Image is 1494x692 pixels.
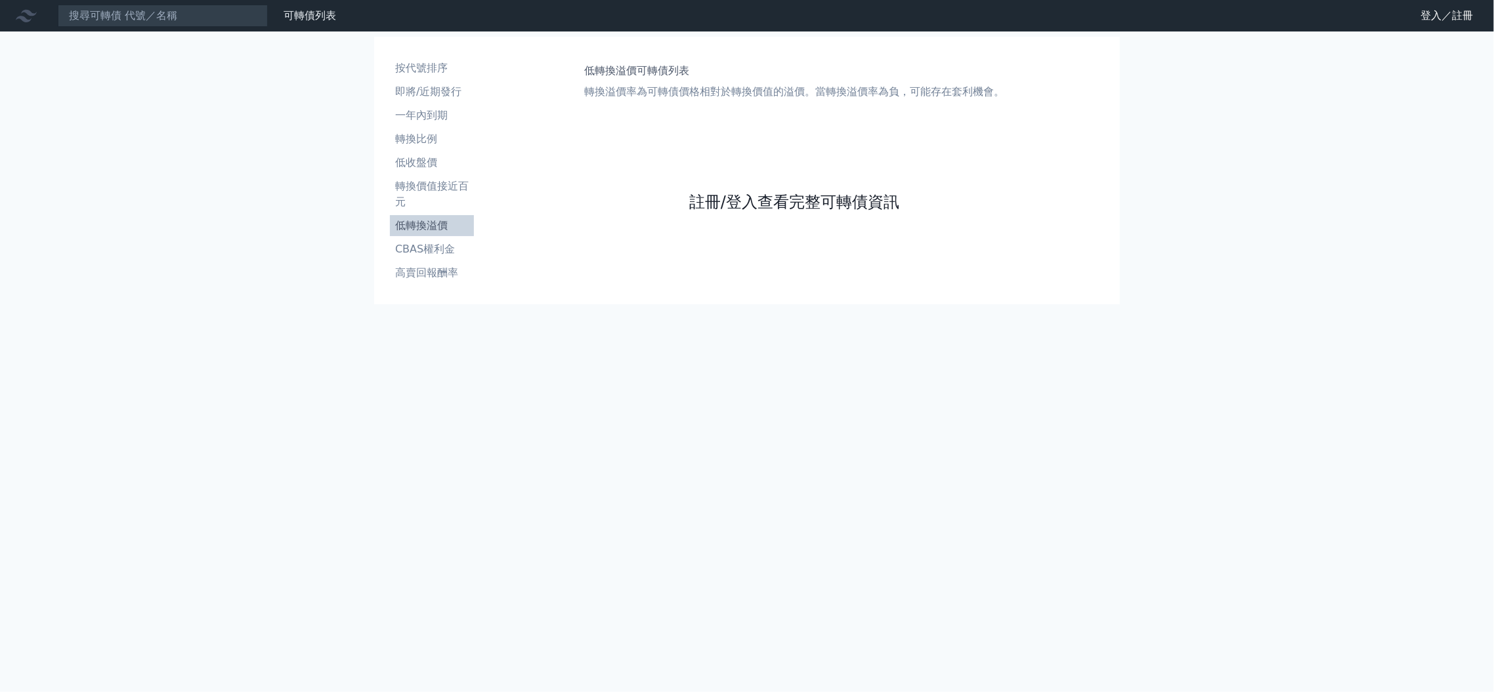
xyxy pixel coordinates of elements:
[390,129,474,150] a: 轉換比例
[390,152,474,173] a: 低收盤價
[390,239,474,260] a: CBAS權利金
[390,60,474,76] li: 按代號排序
[58,5,268,27] input: 搜尋可轉債 代號／名稱
[1410,5,1483,26] a: 登入／註冊
[689,192,899,213] a: 註冊/登入查看完整可轉債資訊
[390,265,474,281] li: 高賣回報酬率
[584,63,1004,79] h1: 低轉換溢價可轉債列表
[390,58,474,79] a: 按代號排序
[390,131,474,147] li: 轉換比例
[390,105,474,126] a: 一年內到期
[390,218,474,234] li: 低轉換溢價
[284,9,336,22] a: 可轉債列表
[390,108,474,123] li: 一年內到期
[390,215,474,236] a: 低轉換溢價
[390,178,474,210] li: 轉換價值接近百元
[584,84,1004,100] p: 轉換溢價率為可轉債價格相對於轉換價值的溢價。當轉換溢價率為負，可能存在套利機會。
[390,241,474,257] li: CBAS權利金
[390,84,474,100] li: 即將/近期發行
[390,176,474,213] a: 轉換價值接近百元
[390,262,474,283] a: 高賣回報酬率
[390,81,474,102] a: 即將/近期發行
[390,155,474,171] li: 低收盤價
